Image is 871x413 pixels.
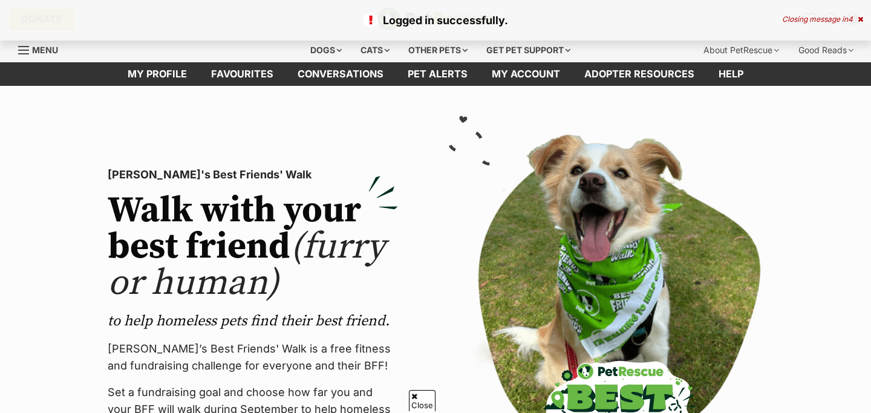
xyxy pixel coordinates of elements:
[352,38,398,62] div: Cats
[409,390,435,411] span: Close
[302,38,350,62] div: Dogs
[108,340,398,374] p: [PERSON_NAME]’s Best Friends' Walk is a free fitness and fundraising challenge for everyone and t...
[706,62,755,86] a: Help
[116,62,199,86] a: My profile
[32,45,58,55] span: Menu
[18,38,67,60] a: Menu
[108,193,398,302] h2: Walk with your best friend
[396,62,480,86] a: Pet alerts
[108,311,398,331] p: to help homeless pets find their best friend.
[400,38,476,62] div: Other pets
[695,38,788,62] div: About PetRescue
[790,38,862,62] div: Good Reads
[285,62,396,86] a: conversations
[572,62,706,86] a: Adopter resources
[478,38,579,62] div: Get pet support
[480,62,572,86] a: My account
[108,224,385,306] span: (furry or human)
[108,166,398,183] p: [PERSON_NAME]'s Best Friends' Walk
[199,62,285,86] a: Favourites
